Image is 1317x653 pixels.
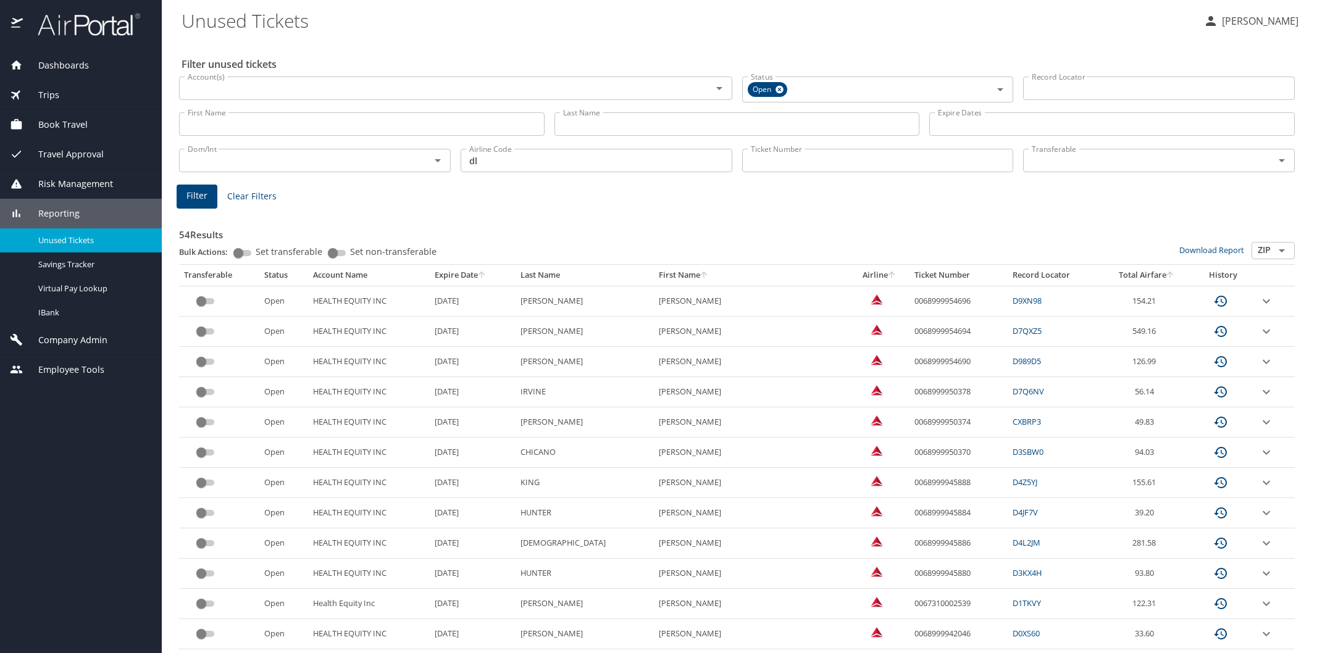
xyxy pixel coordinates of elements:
td: [DATE] [430,407,515,438]
td: [DATE] [430,468,515,498]
td: Open [259,317,308,347]
td: [PERSON_NAME] [654,528,850,559]
td: 281.58 [1101,528,1192,559]
td: Open [259,286,308,316]
td: [PERSON_NAME] [654,619,850,649]
td: 0068999954694 [909,317,1008,347]
button: expand row [1259,415,1274,430]
td: 49.83 [1101,407,1192,438]
th: Expire Date [430,265,515,286]
td: 56.14 [1101,377,1192,407]
td: 154.21 [1101,286,1192,316]
a: D1TKVY [1013,597,1041,609]
td: 0068999950378 [909,377,1008,407]
td: 0068999954690 [909,347,1008,377]
img: Delta Airlines [871,354,883,366]
button: sort [888,272,897,280]
button: expand row [1259,475,1274,490]
td: [DEMOGRAPHIC_DATA] [516,528,654,559]
button: expand row [1259,324,1274,339]
td: [DATE] [430,589,515,619]
td: [DATE] [430,317,515,347]
td: [PERSON_NAME] [516,317,654,347]
th: First Name [654,265,850,286]
td: [PERSON_NAME] [516,347,654,377]
td: [DATE] [430,559,515,589]
button: Open [1273,152,1290,169]
img: icon-airportal.png [11,12,24,36]
td: [PERSON_NAME] [654,347,850,377]
td: 549.16 [1101,317,1192,347]
td: HEALTH EQUITY INC [308,347,430,377]
td: [DATE] [430,286,515,316]
td: Open [259,438,308,468]
th: Status [259,265,308,286]
a: D3SBW0 [1013,446,1043,457]
img: Delta Airlines [871,596,883,608]
a: D4L2JM [1013,537,1040,548]
td: 93.80 [1101,559,1192,589]
img: Delta Airlines [871,384,883,396]
td: 94.03 [1101,438,1192,468]
span: Virtual Pay Lookup [38,283,147,294]
td: [PERSON_NAME] [654,468,850,498]
td: [PERSON_NAME] [654,377,850,407]
span: Book Travel [23,118,88,131]
img: Delta Airlines [871,323,883,336]
img: Delta Airlines [871,293,883,306]
button: sort [700,272,709,280]
td: HEALTH EQUITY INC [308,377,430,407]
td: [PERSON_NAME] [516,407,654,438]
td: Open [259,589,308,619]
a: D989D5 [1013,356,1041,367]
td: Open [259,377,308,407]
div: Transferable [184,270,254,281]
button: expand row [1259,505,1274,520]
a: D7QXZ5 [1013,325,1042,336]
td: HEALTH EQUITY INC [308,468,430,498]
th: Airline [849,265,909,286]
td: [DATE] [430,528,515,559]
td: HEALTH EQUITY INC [308,619,430,649]
td: [DATE] [430,347,515,377]
td: [PERSON_NAME] [654,559,850,589]
th: Total Airfare [1101,265,1192,286]
a: D0XS60 [1013,628,1040,639]
td: IRVINE [516,377,654,407]
td: 33.60 [1101,619,1192,649]
td: HUNTER [516,559,654,589]
span: Clear Filters [227,189,277,204]
td: Open [259,559,308,589]
td: 39.20 [1101,498,1192,528]
span: Travel Approval [23,148,104,161]
span: Risk Management [23,177,113,191]
a: D4Z5YJ [1013,476,1037,488]
button: expand row [1259,566,1274,581]
p: [PERSON_NAME] [1218,14,1298,28]
td: 0068999942046 [909,619,1008,649]
button: sort [1166,272,1175,280]
div: Open [748,82,787,97]
span: Savings Tracker [38,259,147,270]
th: History [1192,265,1254,286]
h2: Filter unused tickets [182,54,1297,74]
td: Open [259,619,308,649]
td: 0068999945888 [909,468,1008,498]
button: expand row [1259,294,1274,309]
img: Delta Airlines [871,505,883,517]
td: 0068999950370 [909,438,1008,468]
a: Download Report [1179,244,1244,256]
td: 0068999945884 [909,498,1008,528]
h3: 54 Results [179,220,1295,242]
a: D7Q6NV [1013,386,1044,397]
td: Open [259,498,308,528]
td: [PERSON_NAME] [654,438,850,468]
a: CXBRP3 [1013,416,1041,427]
td: [DATE] [430,438,515,468]
button: expand row [1259,385,1274,399]
td: 122.31 [1101,589,1192,619]
button: Open [711,80,728,97]
td: [PERSON_NAME] [516,589,654,619]
img: Delta Airlines [871,626,883,638]
span: Dashboards [23,59,89,72]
